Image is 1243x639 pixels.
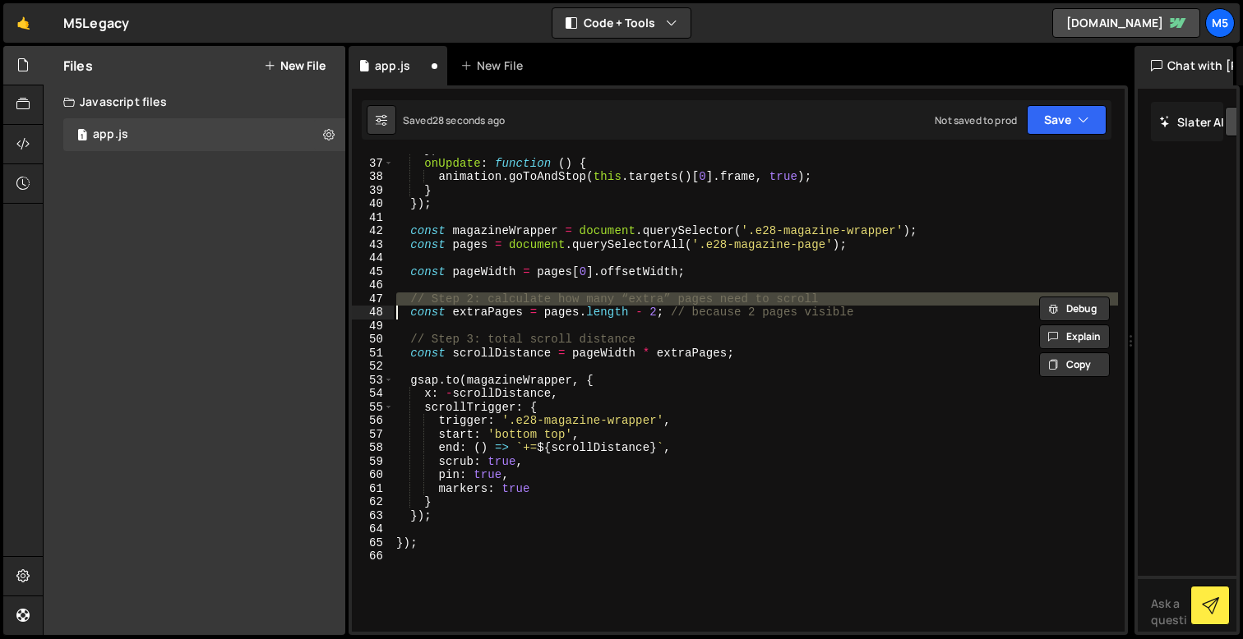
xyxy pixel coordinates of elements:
[44,85,345,118] div: Javascript files
[352,401,394,415] div: 55
[352,197,394,211] div: 40
[352,428,394,442] div: 57
[935,113,1017,127] div: Not saved to prod
[93,127,128,142] div: app.js
[1039,297,1110,321] button: Debug
[1159,114,1225,130] h2: Slater AI
[352,170,394,184] div: 38
[352,333,394,347] div: 50
[352,509,394,523] div: 63
[352,224,394,238] div: 42
[352,495,394,509] div: 62
[352,251,394,265] div: 44
[63,13,129,33] div: M5Legacy
[63,57,93,75] h2: Files
[352,536,394,550] div: 65
[552,8,691,38] button: Code + Tools
[63,118,345,151] div: app.js
[352,482,394,496] div: 61
[352,522,394,536] div: 64
[352,157,394,171] div: 37
[352,549,394,563] div: 66
[352,387,394,401] div: 54
[352,265,394,279] div: 45
[352,238,394,252] div: 43
[460,57,529,74] div: New File
[77,130,87,143] span: 1
[375,57,410,74] div: app.js
[3,3,44,43] a: 🤙
[432,113,505,127] div: 28 seconds ago
[352,278,394,292] div: 46
[352,441,394,455] div: 58
[352,374,394,388] div: 53
[352,306,394,319] div: 48
[1134,46,1233,85] div: Chat with [PERSON_NAME]
[352,455,394,469] div: 59
[264,59,326,72] button: New File
[1027,105,1107,135] button: Save
[403,113,505,127] div: Saved
[352,468,394,482] div: 60
[352,360,394,374] div: 52
[1039,324,1110,349] button: Explain
[352,211,394,225] div: 41
[1205,8,1235,38] a: M5
[352,184,394,198] div: 39
[1039,352,1110,377] button: Copy
[352,414,394,428] div: 56
[352,319,394,333] div: 49
[352,347,394,361] div: 51
[1052,8,1200,38] a: [DOMAIN_NAME]
[352,292,394,306] div: 47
